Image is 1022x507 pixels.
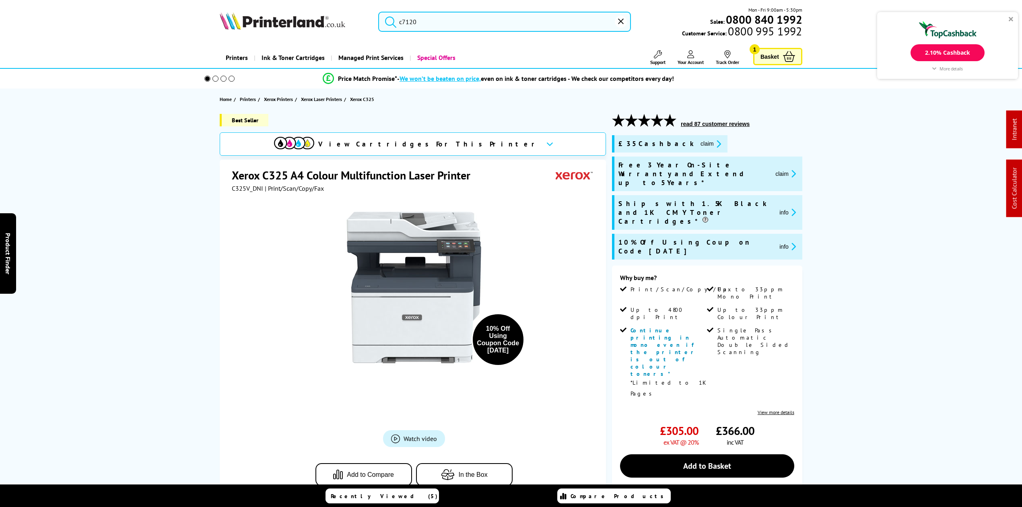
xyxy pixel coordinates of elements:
[620,274,794,286] div: Why buy me?
[220,47,254,68] a: Printers
[753,48,802,65] a: Basket 1
[618,199,773,226] span: Ships with 1.5K Black and 1K CMY Toner Cartridges*
[220,114,268,126] span: Best Seller
[777,242,798,251] button: promo-description
[400,74,481,82] span: We won’t be beaten on price,
[618,139,694,148] span: £35 Cashback
[4,233,12,274] span: Product Finder
[338,74,397,82] span: Price Match Promise*
[335,208,493,366] img: Xerox C325
[727,438,744,446] span: inc VAT
[220,12,345,30] img: Printerland Logo
[620,454,794,478] a: Add to Basket
[326,488,439,503] a: Recently Viewed (5)
[232,184,263,192] span: C325V_DNI
[748,6,802,14] span: Mon - Fri 9:00am - 5:30pm
[678,120,752,128] button: read 87 customer reviews
[262,47,325,68] span: Ink & Toner Cartridges
[750,44,760,54] span: 1
[650,59,666,65] span: Support
[220,95,232,103] span: Home
[265,184,324,192] span: | Print/Scan/Copy/Fax
[631,377,705,399] p: *Limited to 1K Pages
[416,463,513,486] button: In the Box
[777,208,798,217] button: promo-description
[727,27,802,35] span: 0800 995 1992
[556,168,593,183] img: Xerox
[350,95,374,103] span: Xerox C325
[760,51,779,62] span: Basket
[315,463,412,486] button: Add to Compare
[663,438,699,446] span: ex VAT @ 20%
[410,47,462,68] a: Special Offers
[618,161,769,187] span: Free 3 Year On-Site Warranty and Extend up to 5 Years*
[301,95,344,103] a: Xerox Laser Printers
[618,238,773,256] span: 10% Off Using Coupon Code [DATE]
[301,95,342,103] span: Xerox Laser Printers
[571,493,668,500] span: Compare Products
[331,47,410,68] a: Managed Print Services
[758,409,794,415] a: View more details
[459,471,488,478] span: In the Box
[717,286,792,300] span: Up to 33ppm Mono Print
[660,423,699,438] span: £305.00
[557,488,671,503] a: Compare Products
[717,306,792,321] span: Up to 33ppm Colour Print
[678,59,704,65] span: Your Account
[220,12,368,31] a: Printerland Logo
[716,423,754,438] span: £366.00
[716,50,739,65] a: Track Order
[254,47,331,68] a: Ink & Toner Cartridges
[717,327,792,356] span: Single Pass Automatic Double Sided Scanning
[232,168,478,183] h1: Xerox C325 A4 Colour Multifunction Laser Printer
[383,430,445,447] a: Product_All_Videos
[678,50,704,65] a: Your Account
[347,471,394,478] span: Add to Compare
[682,27,802,37] span: Customer Service:
[397,74,674,82] div: - even on ink & toner cartridges - We check our competitors every day!
[773,169,798,178] button: promo-description
[1010,168,1018,209] a: Cost Calculator
[1010,119,1018,140] a: Intranet
[264,95,295,103] a: Xerox Printers
[650,50,666,65] a: Support
[631,286,734,293] span: Print/Scan/Copy/Fax
[240,95,258,103] a: Printers
[725,16,802,23] a: 0800 840 1992
[240,95,256,103] span: Printers
[631,306,705,321] span: Up to 4800 dpi Print
[477,325,519,354] div: 10% Off Using Coupon Code [DATE]
[331,493,438,500] span: Recently Viewed (5)
[726,12,802,27] b: 0800 840 1992
[264,95,293,103] span: Xerox Printers
[318,140,540,148] span: View Cartridges For This Printer
[220,95,234,103] a: Home
[631,327,698,377] span: Continue printing in mono even if the printer is out of colour toners*
[193,72,804,86] li: modal_Promise
[710,18,725,25] span: Sales:
[350,95,376,103] a: Xerox C325
[274,137,314,149] img: View Cartridges
[698,139,723,148] button: promo-description
[404,435,437,443] span: Watch video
